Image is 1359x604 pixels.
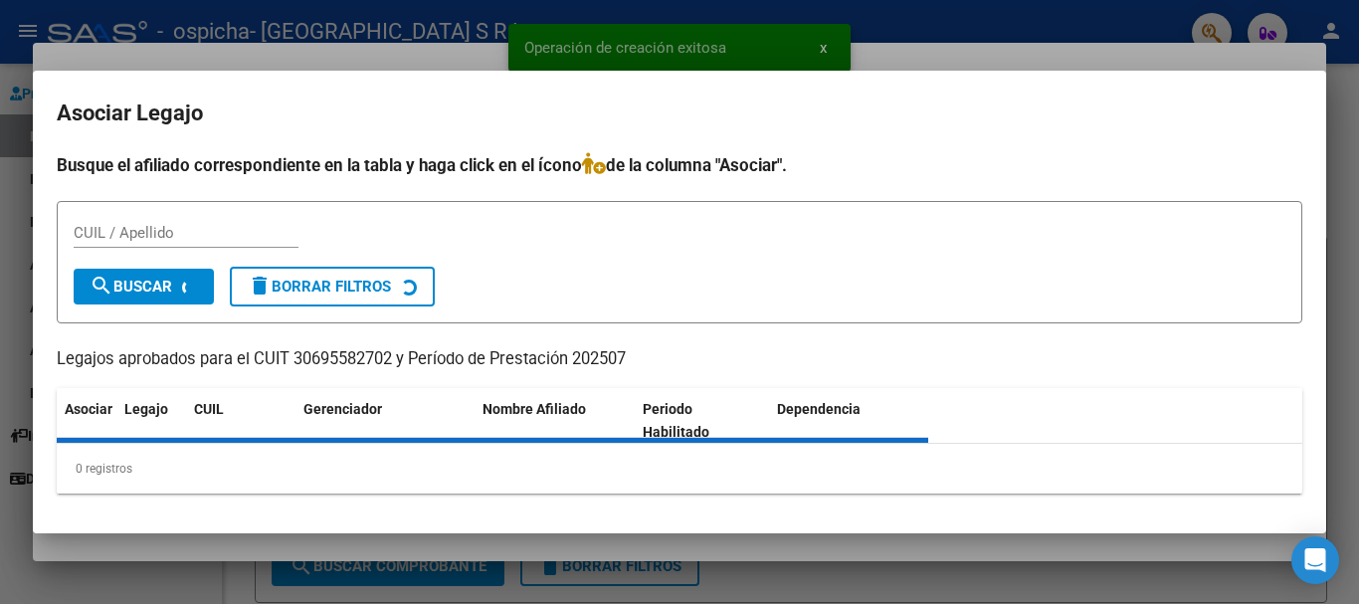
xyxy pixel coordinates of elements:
div: Open Intercom Messenger [1291,536,1339,584]
button: Buscar [74,269,214,304]
span: Legajo [124,401,168,417]
span: Asociar [65,401,112,417]
h4: Busque el afiliado correspondiente en la tabla y haga click en el ícono de la columna "Asociar". [57,152,1302,178]
span: CUIL [194,401,224,417]
datatable-header-cell: Dependencia [769,388,929,454]
h2: Asociar Legajo [57,95,1302,132]
span: Periodo Habilitado [643,401,709,440]
datatable-header-cell: Asociar [57,388,116,454]
datatable-header-cell: Gerenciador [295,388,475,454]
span: Nombre Afiliado [483,401,586,417]
div: 0 registros [57,444,1302,494]
mat-icon: search [90,274,113,298]
span: Borrar Filtros [248,278,391,296]
datatable-header-cell: Nombre Afiliado [475,388,635,454]
span: Dependencia [777,401,861,417]
button: Borrar Filtros [230,267,435,306]
datatable-header-cell: Periodo Habilitado [635,388,769,454]
span: Gerenciador [303,401,382,417]
span: Buscar [90,278,172,296]
datatable-header-cell: Legajo [116,388,186,454]
datatable-header-cell: CUIL [186,388,295,454]
mat-icon: delete [248,274,272,298]
p: Legajos aprobados para el CUIT 30695582702 y Período de Prestación 202507 [57,347,1302,372]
